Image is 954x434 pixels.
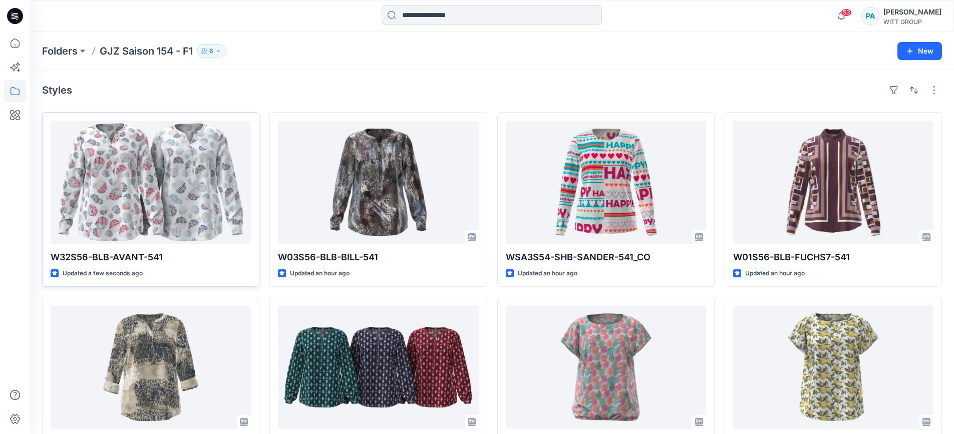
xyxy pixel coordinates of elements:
[518,268,577,279] p: Updated an hour ago
[278,305,478,429] a: WSA3S56-BLB-PESTLE-541
[278,250,478,264] p: W03S56-BLB-BILL-541
[897,42,942,60] button: New
[63,268,143,279] p: Updated a few seconds ago
[506,305,706,429] a: WSA2S56-BLB-PRAWN-541
[290,268,350,279] p: Updated an hour ago
[42,84,72,96] h4: Styles
[733,250,933,264] p: W01S56-BLB-FUCHS7-541
[51,121,251,244] a: W32S56-BLB-AVANT-541
[42,44,78,58] a: Folders
[278,121,478,244] a: W03S56-BLB-BILL-541
[100,44,193,58] p: GJZ Saison 154 - F1
[209,46,213,57] p: 6
[733,305,933,429] a: WSA2S56-BLB-COWFISH-541
[733,121,933,244] a: W01S56-BLB-FUCHS7-541
[51,250,251,264] p: W32S56-BLB-AVANT-541
[197,44,226,58] button: 6
[883,18,941,26] div: WITT GROUP
[841,9,852,17] span: 53
[51,305,251,429] a: WSA3S56-BLB-SANDER-541
[506,250,706,264] p: WSA3S54-SHB-SANDER-541_CO
[745,268,805,279] p: Updated an hour ago
[883,6,941,18] div: [PERSON_NAME]
[506,121,706,244] a: WSA3S54-SHB-SANDER-541_CO
[861,7,879,25] div: PA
